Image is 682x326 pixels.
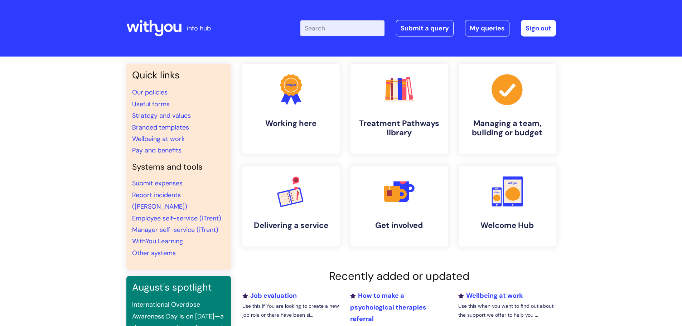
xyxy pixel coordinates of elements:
[356,119,442,138] h4: Treatment Pathways library
[132,69,225,81] h3: Quick links
[396,20,454,37] a: Submit a query
[132,214,221,223] a: Employee self-service (iTrent)
[464,221,550,230] h4: Welcome Hub
[465,20,509,37] a: My queries
[132,88,168,97] a: Our policies
[132,146,182,155] a: Pay and benefits
[242,166,340,247] a: Delivering a service
[132,249,176,257] a: Other systems
[248,221,334,230] h4: Delivering a service
[187,23,211,34] p: info hub
[132,225,218,234] a: Manager self-service (iTrent)
[132,191,187,211] a: Report incidents ([PERSON_NAME])
[300,20,384,36] input: Search
[132,162,225,172] h4: Systems and tools
[464,119,550,138] h4: Managing a team, building or budget
[242,291,297,300] a: Job evaluation
[459,64,556,154] a: Managing a team, building or budget
[132,100,170,108] a: Useful forms
[300,20,556,37] div: | -
[521,20,556,37] a: Sign out
[132,237,183,245] a: WithYou Learning
[350,291,426,323] a: How to make a psychological therapies referral
[242,269,556,283] h2: Recently added or updated
[242,64,340,154] a: Working here
[350,166,448,247] a: Get involved
[242,302,340,320] p: Use this if You are looking to create a new job role or there have been si...
[356,221,442,230] h4: Get involved
[132,111,191,120] a: Strategy and values
[248,119,334,128] h4: Working here
[458,302,556,320] p: Use this when you want to find out about the support we offer to help you ...
[350,64,448,154] a: Treatment Pathways library
[459,166,556,247] a: Welcome Hub
[458,291,523,300] a: Wellbeing at work
[132,135,185,143] a: Wellbeing at work
[132,123,189,132] a: Branded templates
[132,179,183,188] a: Submit expenses
[132,282,225,293] h3: August's spotlight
